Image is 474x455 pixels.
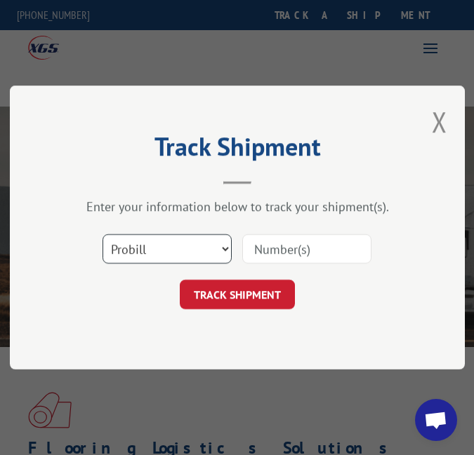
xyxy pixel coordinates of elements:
div: Enter your information below to track your shipment(s). [80,198,395,215]
h2: Track Shipment [80,137,395,163]
div: Open chat [415,399,457,441]
button: TRACK SHIPMENT [180,280,295,309]
input: Number(s) [242,234,371,264]
button: Close modal [432,103,447,140]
